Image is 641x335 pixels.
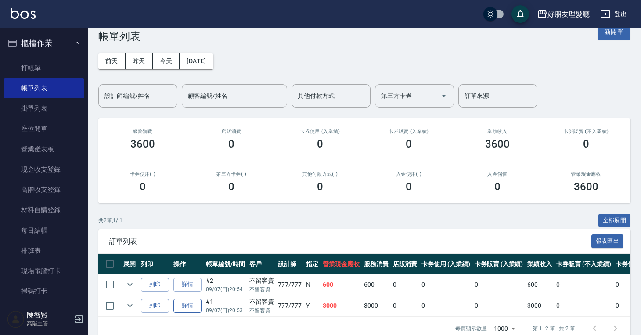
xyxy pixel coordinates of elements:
h3: 0 [228,138,234,150]
button: 列印 [141,299,169,313]
h2: 卡券販賣 (不入業績) [552,129,620,134]
th: 指定 [304,254,320,274]
button: expand row [123,299,137,312]
td: 0 [554,274,613,295]
button: 列印 [141,278,169,292]
th: 操作 [171,254,204,274]
td: 0 [554,295,613,316]
th: 列印 [139,254,171,274]
img: Person [7,310,25,328]
a: 打帳單 [4,58,84,78]
h2: 其他付款方式(-) [286,171,354,177]
th: 業績收入 [525,254,554,274]
button: 新開單 [598,24,630,40]
p: 09/07 (日) 20:54 [206,285,245,293]
a: 排班表 [4,241,84,261]
th: 設計師 [276,254,304,274]
a: 掛單列表 [4,98,84,119]
td: 3000 [525,295,554,316]
td: 0 [419,274,472,295]
a: 每日結帳 [4,220,84,241]
h5: 陳智賢 [27,311,72,320]
td: #2 [204,274,247,295]
a: 座位開單 [4,119,84,139]
a: 材料自購登錄 [4,200,84,220]
button: save [511,5,529,23]
th: 客戶 [247,254,276,274]
td: 777 /777 [276,274,304,295]
a: 報表匯出 [591,237,624,245]
h2: 卡券販賣 (入業績) [375,129,443,134]
p: 第 1–2 筆 共 2 筆 [533,324,575,332]
h3: 0 [406,138,412,150]
a: 營業儀表板 [4,139,84,159]
th: 服務消費 [362,254,391,274]
h2: 入金使用(-) [375,171,443,177]
a: 新開單 [598,27,630,36]
h3: 3600 [485,138,510,150]
div: 不留客資 [249,276,274,285]
button: 報表匯出 [591,234,624,248]
a: 詳情 [173,299,202,313]
div: 好朋友理髮廳 [547,9,590,20]
td: #1 [204,295,247,316]
h3: 0 [317,180,323,193]
th: 帳單編號/時間 [204,254,247,274]
td: 600 [525,274,554,295]
h2: 卡券使用 (入業績) [286,129,354,134]
button: 櫃檯作業 [4,32,84,54]
th: 卡券販賣 (入業績) [472,254,526,274]
h3: 0 [406,180,412,193]
td: 3000 [362,295,391,316]
th: 店販消費 [391,254,420,274]
a: 詳情 [173,278,202,292]
th: 卡券使用 (入業績) [419,254,472,274]
a: 帳單列表 [4,78,84,98]
p: 每頁顯示數量 [455,324,487,332]
h3: 0 [583,138,589,150]
h2: 入金儲值 [464,171,531,177]
button: 登出 [597,6,630,22]
h2: 營業現金應收 [552,171,620,177]
td: 0 [419,295,472,316]
h2: 卡券使用(-) [109,171,176,177]
td: 600 [320,274,362,295]
td: 777 /777 [276,295,304,316]
td: N [304,274,320,295]
td: 0 [391,295,420,316]
a: 現場電腦打卡 [4,261,84,281]
th: 展開 [121,254,139,274]
h3: 3600 [130,138,155,150]
td: 0 [391,274,420,295]
a: 現金收支登錄 [4,159,84,180]
th: 營業現金應收 [320,254,362,274]
a: 掃碼打卡 [4,281,84,301]
td: 3000 [320,295,362,316]
h3: 帳單列表 [98,30,140,43]
td: 600 [362,274,391,295]
th: 卡券販賣 (不入業績) [554,254,613,274]
button: 今天 [153,53,180,69]
div: 不留客資 [249,297,274,306]
h2: 店販消費 [198,129,265,134]
button: Open [437,89,451,103]
p: 不留客資 [249,306,274,314]
p: 不留客資 [249,285,274,293]
button: 昨天 [126,53,153,69]
img: Logo [11,8,36,19]
button: 好朋友理髮廳 [533,5,593,23]
span: 訂單列表 [109,237,591,246]
p: 09/07 (日) 20:53 [206,306,245,314]
h3: 0 [228,180,234,193]
p: 共 2 筆, 1 / 1 [98,216,122,224]
h3: 0 [317,138,323,150]
h2: 第三方卡券(-) [198,171,265,177]
button: expand row [123,278,137,291]
p: 高階主管 [27,320,72,328]
h2: 業績收入 [464,129,531,134]
button: [DATE] [180,53,213,69]
a: 高階收支登錄 [4,180,84,200]
h3: 服務消費 [109,129,176,134]
h3: 0 [140,180,146,193]
td: Y [304,295,320,316]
